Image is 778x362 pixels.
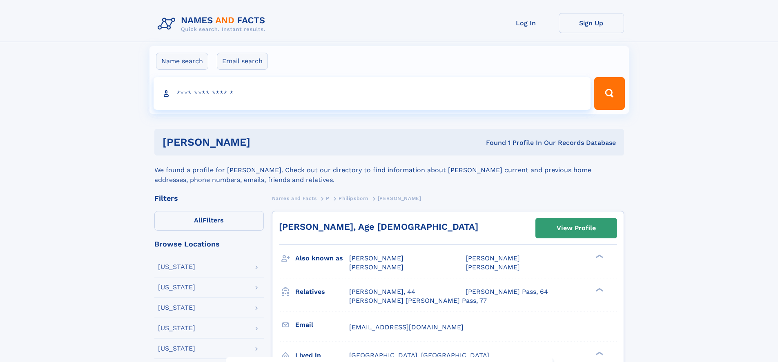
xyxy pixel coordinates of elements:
[493,13,559,33] a: Log In
[158,284,195,291] div: [US_STATE]
[154,195,264,202] div: Filters
[466,287,548,296] a: [PERSON_NAME] Pass, 64
[295,318,349,332] h3: Email
[154,155,624,185] div: We found a profile for [PERSON_NAME]. Check out our directory to find information about [PERSON_N...
[326,193,330,203] a: P
[349,351,489,359] span: [GEOGRAPHIC_DATA], [GEOGRAPHIC_DATA]
[466,263,520,271] span: [PERSON_NAME]
[326,195,330,201] span: P
[594,287,604,292] div: ❯
[349,296,487,305] a: [PERSON_NAME] [PERSON_NAME] Pass, 77
[154,77,591,110] input: search input
[158,345,195,352] div: [US_STATE]
[559,13,624,33] a: Sign Up
[217,53,268,70] label: Email search
[194,216,203,224] span: All
[349,323,464,331] span: [EMAIL_ADDRESS][DOMAIN_NAME]
[295,285,349,299] h3: Relatives
[154,211,264,231] label: Filters
[349,263,403,271] span: [PERSON_NAME]
[378,195,421,201] span: [PERSON_NAME]
[594,351,604,356] div: ❯
[158,264,195,270] div: [US_STATE]
[349,287,415,296] a: [PERSON_NAME], 44
[349,254,403,262] span: [PERSON_NAME]
[154,240,264,248] div: Browse Locations
[339,193,368,203] a: Philipsborn
[594,77,624,110] button: Search Button
[557,219,596,238] div: View Profile
[295,251,349,265] h3: Also known as
[163,137,368,147] h1: [PERSON_NAME]
[536,218,617,238] a: View Profile
[466,254,520,262] span: [PERSON_NAME]
[158,304,195,311] div: [US_STATE]
[158,325,195,331] div: [US_STATE]
[154,13,272,35] img: Logo Names and Facts
[272,193,317,203] a: Names and Facts
[279,222,478,232] a: [PERSON_NAME], Age [DEMOGRAPHIC_DATA]
[594,254,604,259] div: ❯
[339,195,368,201] span: Philipsborn
[368,138,616,147] div: Found 1 Profile In Our Records Database
[156,53,208,70] label: Name search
